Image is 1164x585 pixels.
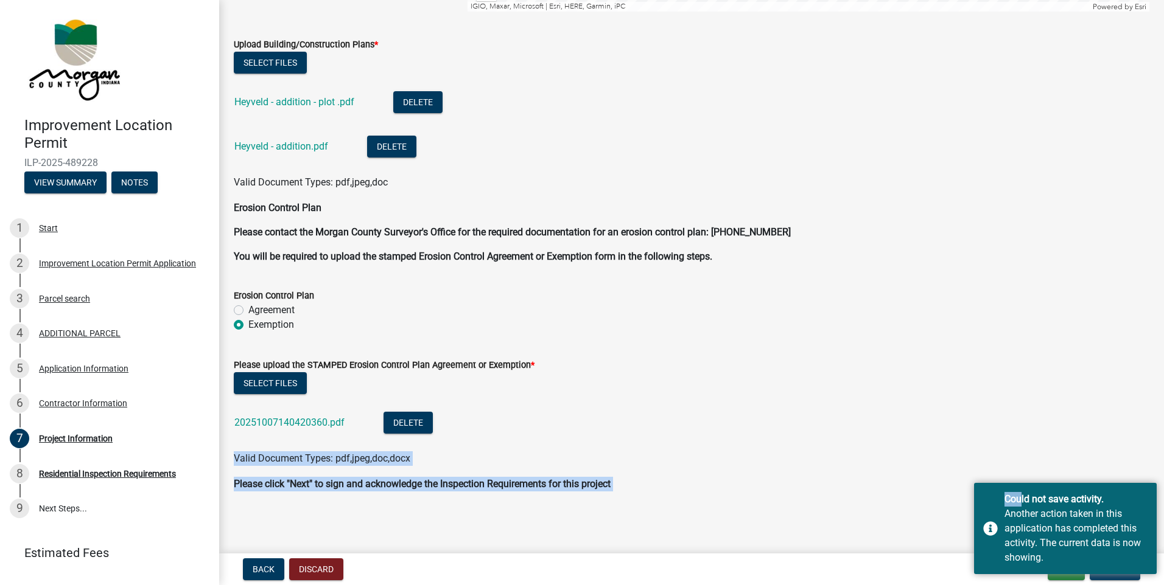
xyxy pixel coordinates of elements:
[10,429,29,448] div: 7
[234,478,611,490] strong: Please click "Next" to sign and acknowledge the Inspection Requirements for this project
[1004,492,1148,507] div: Could not save activity.
[393,91,443,113] button: Delete
[39,469,176,478] div: Residential Inspection Requirements
[234,417,345,428] a: 20251007140420360.pdf
[384,412,433,434] button: Delete
[253,564,275,574] span: Back
[111,178,158,188] wm-modal-confirm: Notes
[10,289,29,308] div: 3
[234,96,354,108] a: Heyveld - addition - plot .pdf
[234,251,712,262] strong: You will be required to upload the stamped Erosion Control Agreement or Exemption form in the fol...
[1004,507,1148,565] div: Another action taken in this application has completed this activity. The current data is now sho...
[10,254,29,273] div: 2
[234,361,535,370] label: Please upload the STAMPED Erosion Control Plan Agreement or Exemption
[10,541,200,565] a: Estimated Fees
[234,226,791,238] strong: Please contact the Morgan County Surveyor's Office for the required documentation for an erosion ...
[111,171,158,193] button: Notes
[24,178,107,188] wm-modal-confirm: Summary
[39,259,196,268] div: Improvement Location Permit Application
[367,136,416,157] button: Delete
[10,359,29,378] div: 5
[39,364,128,373] div: Application Information
[289,558,343,580] button: Discard
[10,499,29,518] div: 9
[234,452,410,464] span: Valid Document Types: pdf,jpeg,doc,docx
[393,97,443,109] wm-modal-confirm: Delete Document
[39,329,121,337] div: ADDITIONAL PARCEL
[10,324,29,343] div: 4
[1135,2,1146,11] a: Esri
[10,464,29,483] div: 8
[367,142,416,153] wm-modal-confirm: Delete Document
[39,434,113,443] div: Project Information
[234,202,321,213] strong: Erosion Control Plan
[234,372,307,394] button: Select files
[468,2,1090,12] div: IGIO, Maxar, Microsoft | Esri, HERE, Garmin, iPC
[24,157,195,168] span: ILP-2025-489228
[248,317,294,332] label: Exemption
[24,117,209,152] h4: Improvement Location Permit
[234,41,378,49] label: Upload Building/Construction Plans
[39,224,58,232] div: Start
[248,303,295,317] label: Agreement
[24,13,122,104] img: Morgan County, Indiana
[234,292,314,300] label: Erosion Control Plan
[39,399,127,407] div: Contractor Information
[234,52,307,74] button: Select files
[10,218,29,238] div: 1
[24,171,107,193] button: View Summary
[234,140,328,152] a: Heyveld - addition.pdf
[1090,2,1149,12] div: Powered by
[39,294,90,303] div: Parcel search
[10,393,29,413] div: 6
[234,176,388,188] span: Valid Document Types: pdf,jpeg,doc
[243,558,284,580] button: Back
[384,418,433,429] wm-modal-confirm: Delete Document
